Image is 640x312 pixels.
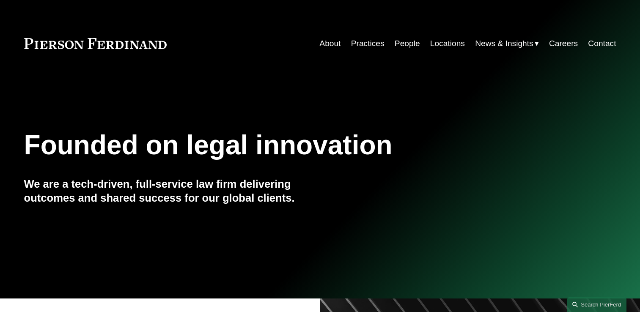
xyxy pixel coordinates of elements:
span: News & Insights [475,36,533,51]
a: About [319,36,341,52]
a: Practices [351,36,385,52]
h1: Founded on legal innovation [24,130,518,161]
a: folder dropdown [475,36,539,52]
a: People [395,36,420,52]
a: Locations [430,36,465,52]
h4: We are a tech-driven, full-service law firm delivering outcomes and shared success for our global... [24,177,320,205]
a: Search this site [567,297,626,312]
a: Contact [588,36,616,52]
a: Careers [549,36,578,52]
